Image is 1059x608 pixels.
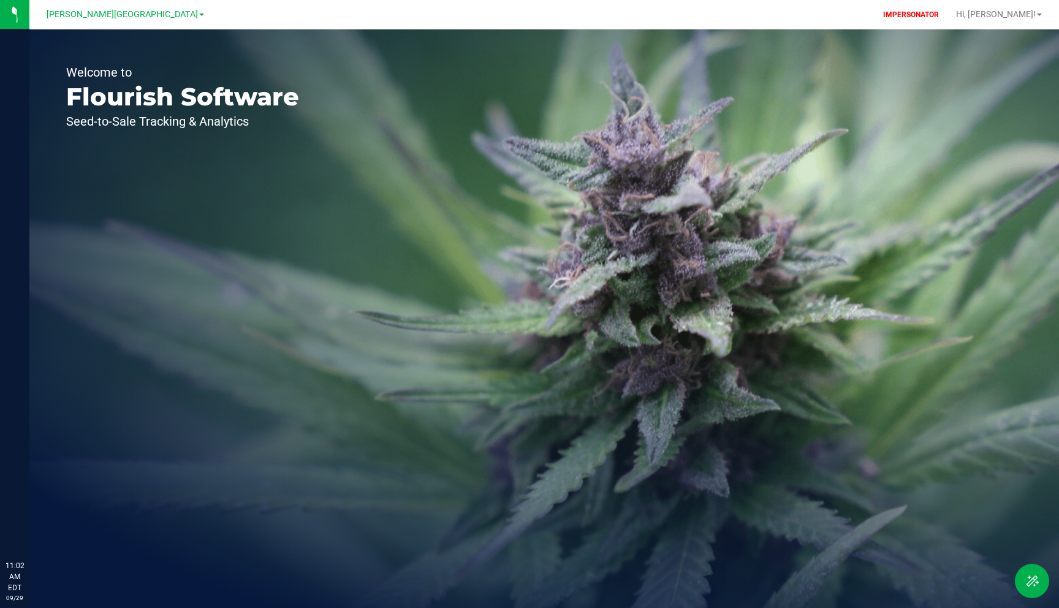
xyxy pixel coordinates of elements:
[6,560,24,593] p: 11:02 AM EDT
[66,66,299,78] p: Welcome to
[47,9,198,20] span: [PERSON_NAME][GEOGRAPHIC_DATA]
[878,9,944,20] p: IMPERSONATOR
[66,85,299,109] p: Flourish Software
[66,115,299,127] p: Seed-to-Sale Tracking & Analytics
[6,593,24,602] p: 09/29
[956,9,1036,19] span: Hi, [PERSON_NAME]!
[1015,564,1049,598] button: Toggle Menu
